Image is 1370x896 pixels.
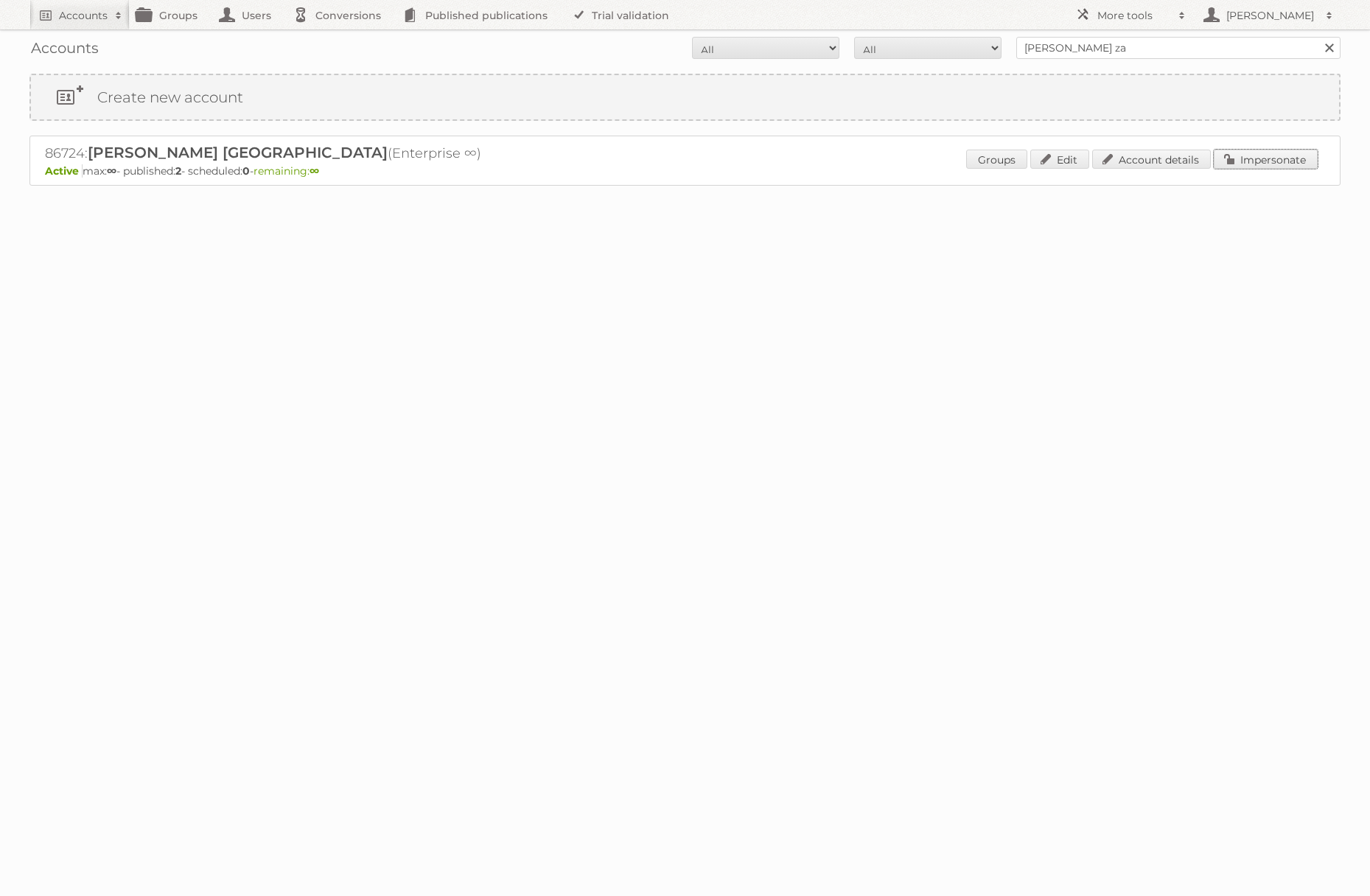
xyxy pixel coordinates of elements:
span: remaining: [254,164,319,178]
strong: ∞ [310,164,319,178]
h2: More tools [1097,8,1171,23]
p: max: - published: - scheduled: - [45,164,1325,178]
strong: 2 [175,164,181,178]
h2: 86724: (Enterprise ∞) [45,144,561,163]
h2: [PERSON_NAME] [1223,8,1318,23]
a: Impersonate [1214,150,1318,169]
strong: ∞ [107,164,116,178]
a: Create new account [31,75,1339,119]
a: Edit [1030,150,1089,169]
a: Account details [1092,150,1211,169]
strong: 0 [242,164,250,178]
h2: Accounts [59,8,108,23]
a: Groups [966,150,1027,169]
span: [PERSON_NAME] [GEOGRAPHIC_DATA] [88,144,388,161]
span: Active [45,164,83,178]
